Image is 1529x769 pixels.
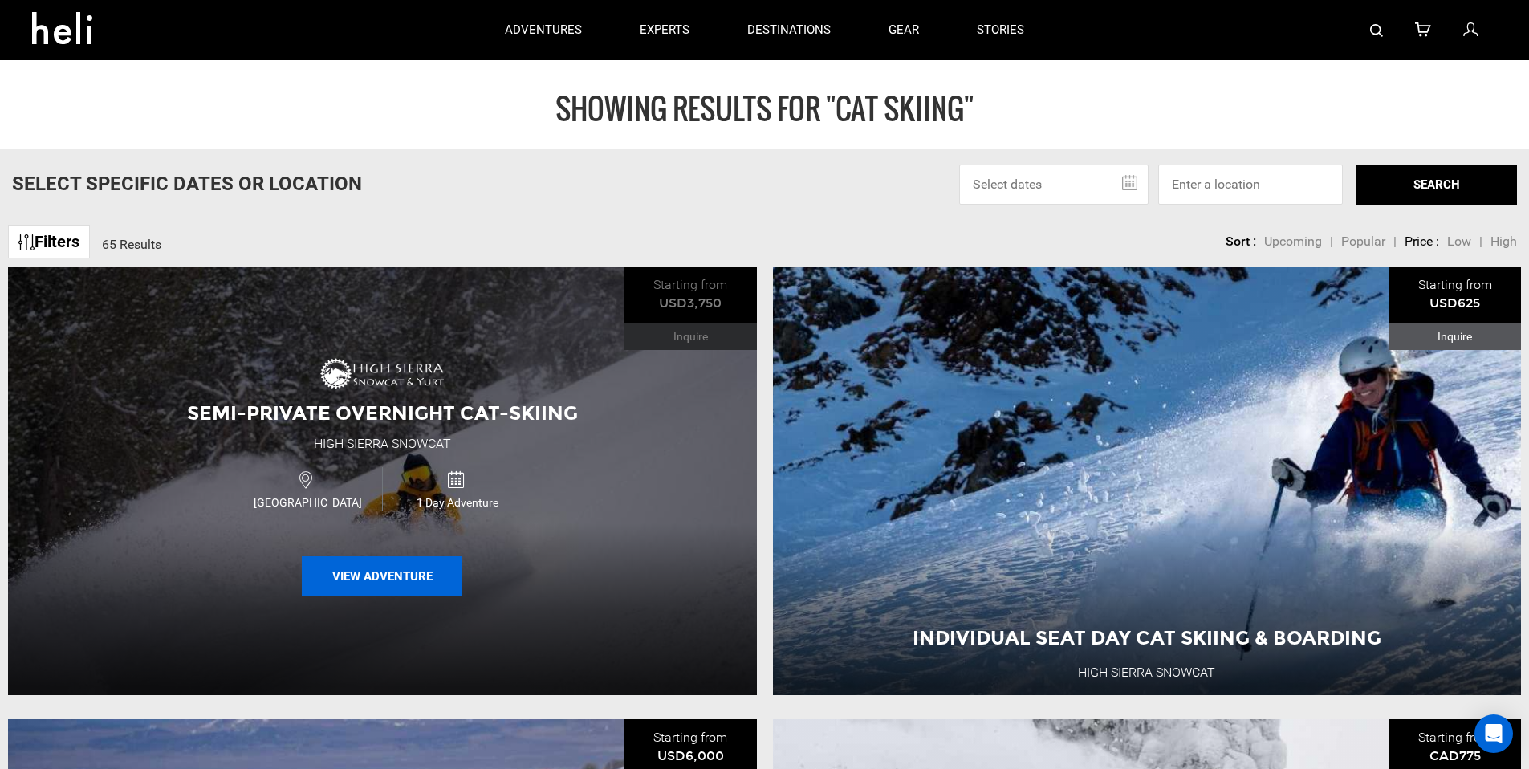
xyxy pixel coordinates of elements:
[505,22,582,39] p: adventures
[1393,233,1397,251] li: |
[1330,233,1333,251] li: |
[640,22,689,39] p: experts
[12,170,362,197] p: Select Specific Dates Or Location
[233,494,382,511] span: [GEOGRAPHIC_DATA]
[747,22,831,39] p: destinations
[102,237,161,252] span: 65 Results
[1356,165,1517,205] button: SEARCH
[1405,233,1439,251] li: Price :
[1490,234,1517,249] span: High
[1341,234,1385,249] span: Popular
[959,165,1149,205] input: Select dates
[1370,24,1383,37] img: search-bar-icon.svg
[1264,234,1322,249] span: Upcoming
[18,234,35,250] img: btn-icon.svg
[1479,233,1482,251] li: |
[318,354,446,393] img: images
[8,225,90,259] a: Filters
[383,494,531,511] span: 1 Day Adventure
[314,435,451,454] div: High Sierra Snowcat
[1158,165,1343,205] input: Enter a location
[1447,234,1471,249] span: Low
[1226,233,1256,251] li: Sort :
[1474,714,1513,753] div: Open Intercom Messenger
[187,401,578,425] span: Semi-Private Overnight Cat-Skiing
[302,556,462,596] button: View Adventure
